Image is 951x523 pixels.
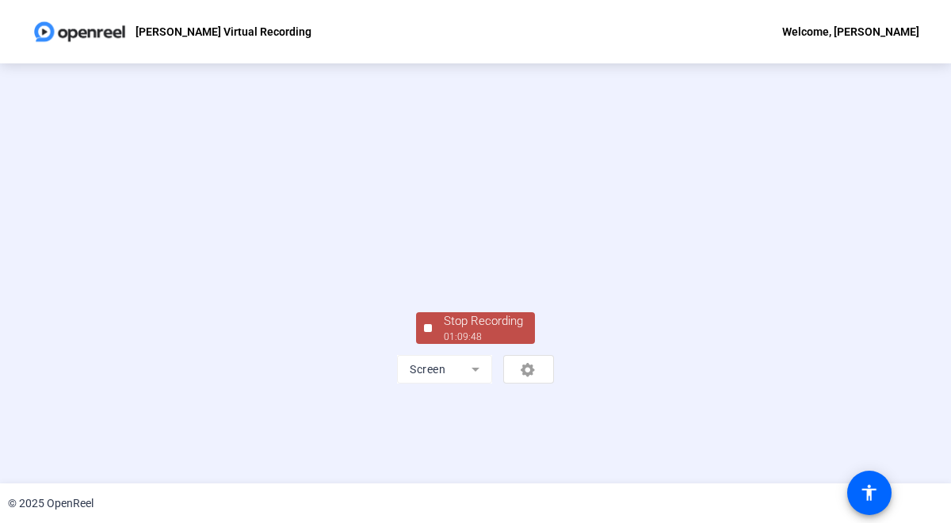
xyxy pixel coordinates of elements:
[136,22,311,41] p: [PERSON_NAME] Virtual Recording
[444,330,523,344] div: 01:09:48
[860,483,879,502] mat-icon: accessibility
[782,22,919,41] div: Welcome, [PERSON_NAME]
[444,312,523,330] div: Stop Recording
[32,16,128,48] img: OpenReel logo
[416,312,535,345] button: Stop Recording01:09:48
[8,495,94,512] div: © 2025 OpenReel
